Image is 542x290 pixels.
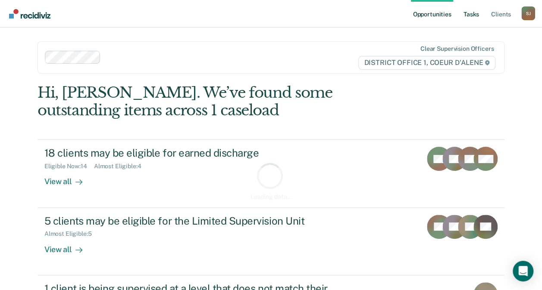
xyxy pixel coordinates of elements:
div: S J [521,6,535,20]
span: DISTRICT OFFICE 1, COEUR D'ALENE [358,56,495,70]
button: Profile dropdown button [521,6,535,20]
div: Open Intercom Messenger [513,261,533,281]
img: Recidiviz [9,9,50,19]
div: Loading data... [251,193,291,201]
div: Clear supervision officers [420,45,494,52]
